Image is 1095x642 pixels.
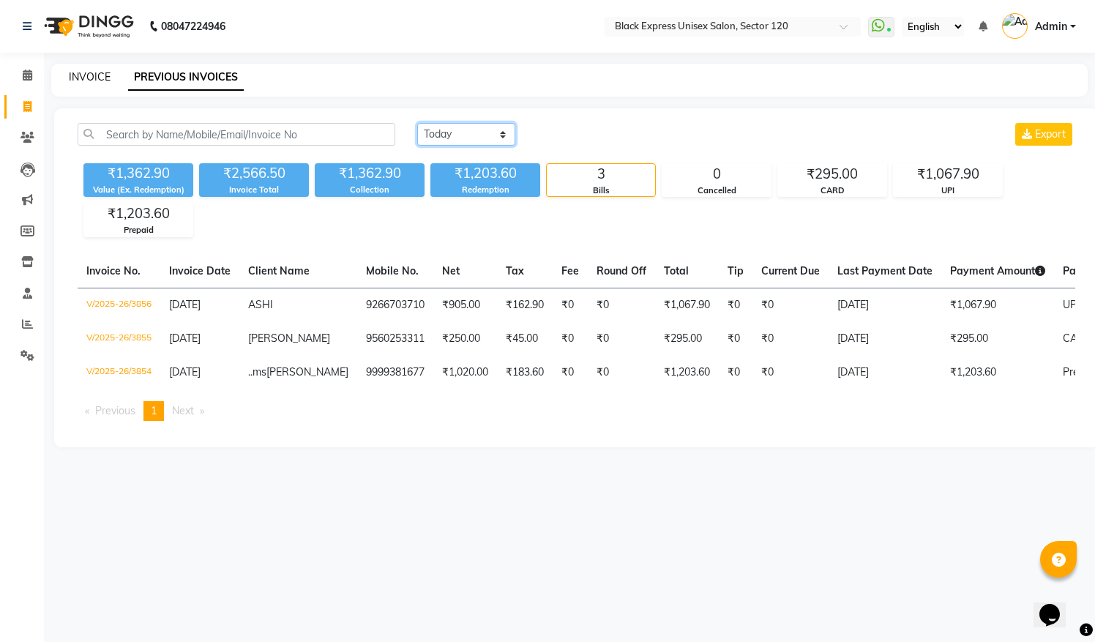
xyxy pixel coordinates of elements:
a: PREVIOUS INVOICES [128,64,244,91]
span: CARD [1063,332,1092,345]
td: ₹1,203.60 [655,356,719,389]
td: V/2025-26/3856 [78,288,160,322]
td: 9999381677 [357,356,433,389]
td: ₹0 [719,322,752,356]
span: Client Name [248,264,310,277]
td: ₹162.90 [497,288,553,322]
span: [PERSON_NAME] [266,365,348,378]
td: ₹905.00 [433,288,497,322]
span: Net [442,264,460,277]
td: ₹250.00 [433,322,497,356]
nav: Pagination [78,401,1075,421]
td: [DATE] [829,288,941,322]
div: ₹1,203.60 [84,204,193,224]
span: Round Off [597,264,646,277]
b: 08047224946 [161,6,225,47]
td: V/2025-26/3854 [78,356,160,389]
span: ..ms [248,365,266,378]
td: ₹0 [719,288,752,322]
div: ₹1,362.90 [83,163,193,184]
span: Invoice No. [86,264,141,277]
div: ₹295.00 [778,164,886,184]
div: ₹1,067.90 [894,164,1002,184]
td: ₹0 [588,356,655,389]
span: [PERSON_NAME] [248,332,330,345]
span: Previous [95,404,135,417]
div: 3 [547,164,655,184]
td: ₹1,067.90 [655,288,719,322]
span: ASHI [248,298,273,311]
td: ₹295.00 [941,322,1054,356]
div: Redemption [430,184,540,196]
td: ₹0 [719,356,752,389]
td: ₹0 [553,356,588,389]
td: ₹1,067.90 [941,288,1054,322]
span: Payment Amount [950,264,1045,277]
button: Export [1015,123,1072,146]
img: logo [37,6,138,47]
div: ₹1,203.60 [430,163,540,184]
span: Export [1035,127,1066,141]
span: 1 [151,404,157,417]
span: [DATE] [169,332,201,345]
span: Total [664,264,689,277]
a: INVOICE [69,70,111,83]
input: Search by Name/Mobile/Email/Invoice No [78,123,395,146]
div: 0 [662,164,771,184]
div: Value (Ex. Redemption) [83,184,193,196]
td: ₹0 [752,288,829,322]
td: ₹0 [588,322,655,356]
td: ₹0 [553,322,588,356]
div: ₹2,566.50 [199,163,309,184]
div: Bills [547,184,655,197]
td: 9266703710 [357,288,433,322]
iframe: chat widget [1034,583,1080,627]
div: Cancelled [662,184,771,197]
span: Last Payment Date [837,264,933,277]
td: ₹0 [553,288,588,322]
td: ₹183.60 [497,356,553,389]
span: Admin [1035,19,1067,34]
div: Collection [315,184,425,196]
td: 9560253311 [357,322,433,356]
td: ₹1,203.60 [941,356,1054,389]
span: Tax [506,264,524,277]
span: Tip [728,264,744,277]
td: ₹45.00 [497,322,553,356]
div: Prepaid [84,224,193,236]
td: [DATE] [829,356,941,389]
td: [DATE] [829,322,941,356]
div: UPI [894,184,1002,197]
span: UPI [1063,298,1080,311]
td: ₹0 [588,288,655,322]
div: Invoice Total [199,184,309,196]
span: Mobile No. [366,264,419,277]
td: ₹295.00 [655,322,719,356]
div: ₹1,362.90 [315,163,425,184]
td: ₹0 [752,356,829,389]
span: [DATE] [169,298,201,311]
span: Invoice Date [169,264,231,277]
td: ₹1,020.00 [433,356,497,389]
td: ₹0 [752,322,829,356]
div: CARD [778,184,886,197]
span: Fee [561,264,579,277]
img: Admin [1002,13,1028,39]
td: V/2025-26/3855 [78,322,160,356]
span: Current Due [761,264,820,277]
span: Next [172,404,194,417]
span: [DATE] [169,365,201,378]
